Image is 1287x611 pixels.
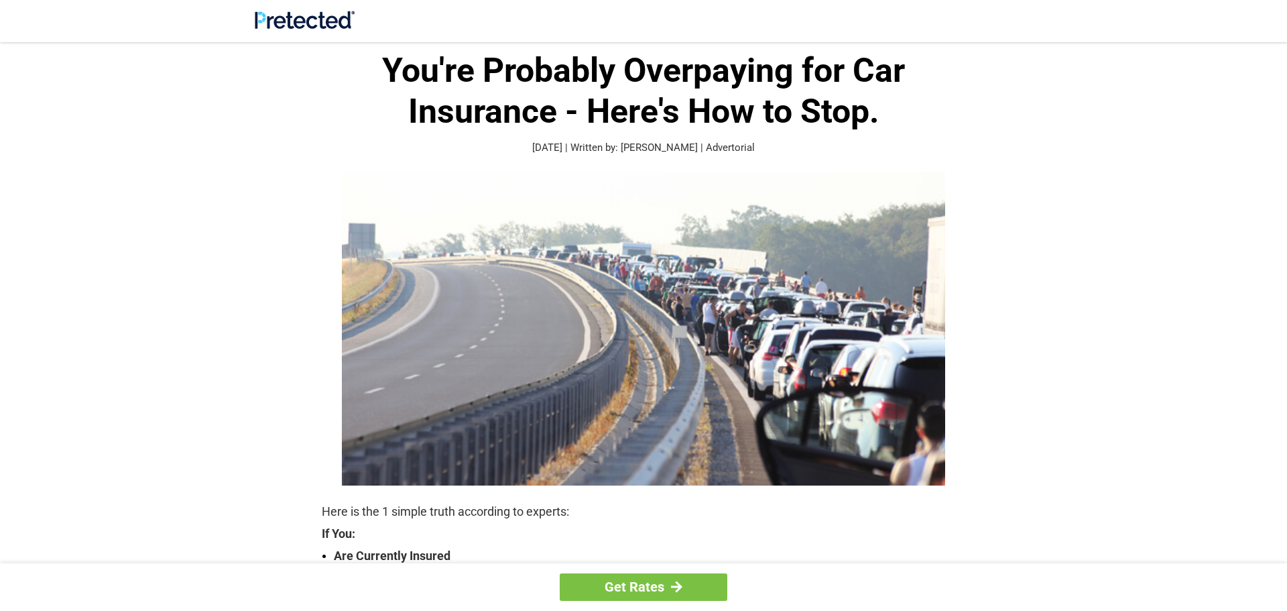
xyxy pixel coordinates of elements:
p: Here is the 1 simple truth according to experts: [322,502,965,521]
a: Get Rates [560,573,727,601]
strong: Are Currently Insured [334,547,965,565]
p: [DATE] | Written by: [PERSON_NAME] | Advertorial [322,140,965,156]
img: Site Logo [255,11,355,29]
h1: You're Probably Overpaying for Car Insurance - Here's How to Stop. [322,50,965,132]
strong: If You: [322,528,965,540]
a: Site Logo [255,19,355,32]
